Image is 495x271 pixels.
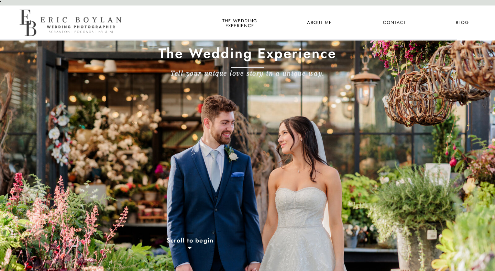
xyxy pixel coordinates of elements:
[171,69,324,77] b: Tell your unique love story in a unique way.
[303,19,336,27] a: About Me
[125,45,370,65] h1: The Wedding Experience
[382,19,407,27] a: Contact
[137,237,242,246] a: Scroll to begin
[221,19,258,27] a: the wedding experience
[450,19,475,27] a: Blog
